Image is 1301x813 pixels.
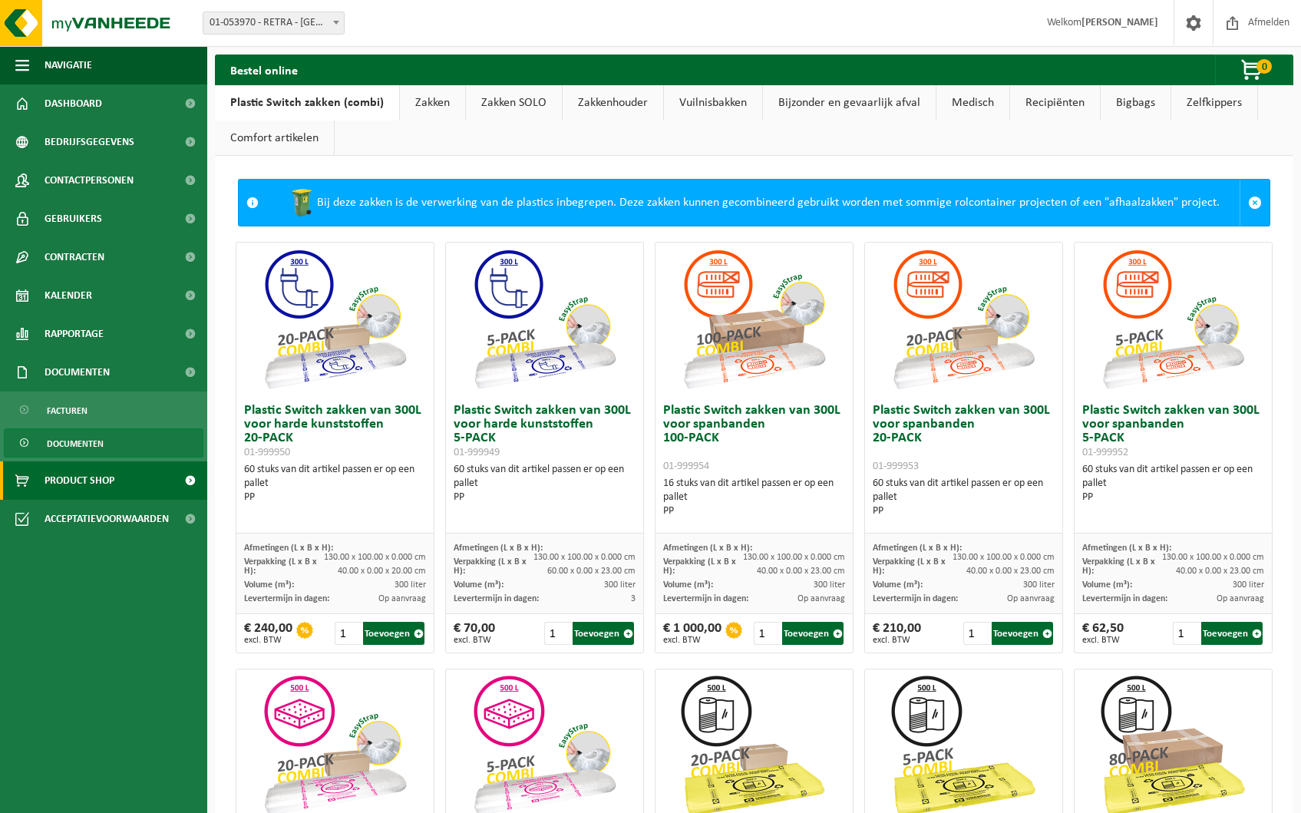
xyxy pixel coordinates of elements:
h3: Plastic Switch zakken van 300L voor harde kunststoffen 20-PACK [244,404,426,459]
a: Sluit melding [1240,180,1270,226]
h3: Plastic Switch zakken van 300L voor harde kunststoffen 5-PACK [454,404,636,459]
button: Toevoegen [1201,622,1263,645]
span: Contracten [45,238,104,276]
h3: Plastic Switch zakken van 300L voor spanbanden 5-PACK [1082,404,1264,459]
span: Contactpersonen [45,161,134,200]
span: 01-999952 [1082,447,1128,458]
div: € 240,00 [244,622,292,645]
button: Toevoegen [782,622,844,645]
img: 01-999949 [467,243,621,396]
div: 60 stuks van dit artikel passen er op een pallet [1082,463,1264,504]
span: 300 liter [1233,580,1264,590]
img: 01-999952 [1096,243,1250,396]
span: Levertermijn in dagen: [873,594,958,603]
div: PP [454,491,636,504]
div: 60 stuks van dit artikel passen er op een pallet [873,477,1055,518]
span: 130.00 x 100.00 x 0.000 cm [533,553,636,562]
div: Bij deze zakken is de verwerking van de plastics inbegrepen. Deze zakken kunnen gecombineerd gebr... [266,180,1240,226]
span: Afmetingen (L x B x H): [1082,544,1171,553]
span: Verpakking (L x B x H): [244,557,317,576]
span: Verpakking (L x B x H): [454,557,527,576]
img: 01-999953 [887,243,1040,396]
span: Navigatie [45,46,92,84]
input: 1 [963,622,990,645]
a: Zakken SOLO [466,85,562,121]
span: excl. BTW [1082,636,1124,645]
span: Afmetingen (L x B x H): [244,544,333,553]
img: 01-999950 [258,243,411,396]
a: Medisch [936,85,1009,121]
span: 130.00 x 100.00 x 0.000 cm [1162,553,1264,562]
a: Facturen [4,395,203,425]
span: Documenten [45,353,110,392]
span: Facturen [47,396,88,425]
div: € 210,00 [873,622,921,645]
div: € 1 000,00 [663,622,721,645]
span: Gebruikers [45,200,102,238]
img: WB-0240-HPE-GN-50.png [286,187,317,218]
button: Toevoegen [363,622,424,645]
span: excl. BTW [454,636,495,645]
a: Vuilnisbakken [664,85,762,121]
span: Levertermijn in dagen: [1082,594,1167,603]
span: Verpakking (L x B x H): [663,557,736,576]
span: 01-999950 [244,447,290,458]
h2: Bestel online [215,55,313,84]
div: PP [1082,491,1264,504]
span: Op aanvraag [378,594,426,603]
h3: Plastic Switch zakken van 300L voor spanbanden 100-PACK [663,404,845,473]
div: 16 stuks van dit artikel passen er op een pallet [663,477,845,518]
span: 300 liter [1023,580,1055,590]
span: Bedrijfsgegevens [45,123,134,161]
span: 130.00 x 100.00 x 0.000 cm [324,553,426,562]
img: 01-999954 [677,243,830,396]
span: Afmetingen (L x B x H): [454,544,543,553]
button: Toevoegen [573,622,634,645]
span: 130.00 x 100.00 x 0.000 cm [743,553,845,562]
span: Volume (m³): [663,580,713,590]
div: PP [663,504,845,518]
span: Acceptatievoorwaarden [45,500,169,538]
span: 40.00 x 0.00 x 20.00 cm [338,567,426,576]
a: Bigbags [1101,85,1171,121]
span: Afmetingen (L x B x H): [873,544,962,553]
span: Verpakking (L x B x H): [873,557,946,576]
span: Verpakking (L x B x H): [1082,557,1155,576]
span: Kalender [45,276,92,315]
span: Levertermijn in dagen: [454,594,539,603]
span: 01-999949 [454,447,500,458]
span: 01-053970 - RETRA - GENT [203,12,345,35]
input: 1 [544,622,571,645]
span: 60.00 x 0.00 x 23.00 cm [547,567,636,576]
button: 0 [1215,55,1292,85]
span: Volume (m³): [244,580,294,590]
span: Levertermijn in dagen: [244,594,329,603]
span: Volume (m³): [1082,580,1132,590]
a: Zakkenhouder [563,85,663,121]
input: 1 [335,622,362,645]
span: 01-053970 - RETRA - GENT [203,12,344,34]
input: 1 [1173,622,1200,645]
a: Comfort artikelen [215,121,334,156]
a: Recipiënten [1010,85,1100,121]
span: 40.00 x 0.00 x 23.00 cm [757,567,845,576]
div: € 70,00 [454,622,495,645]
div: € 62,50 [1082,622,1124,645]
span: 01-999953 [873,461,919,472]
span: Afmetingen (L x B x H): [663,544,752,553]
span: Volume (m³): [873,580,923,590]
span: excl. BTW [663,636,721,645]
input: 1 [754,622,781,645]
span: Rapportage [45,315,104,353]
span: 130.00 x 100.00 x 0.000 cm [953,553,1055,562]
a: Zelfkippers [1171,85,1257,121]
span: excl. BTW [244,636,292,645]
div: 60 stuks van dit artikel passen er op een pallet [454,463,636,504]
span: Documenten [47,429,104,458]
span: 3 [631,594,636,603]
div: 60 stuks van dit artikel passen er op een pallet [244,463,426,504]
span: Product Shop [45,461,114,500]
button: Toevoegen [992,622,1053,645]
span: Dashboard [45,84,102,123]
span: 300 liter [814,580,845,590]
